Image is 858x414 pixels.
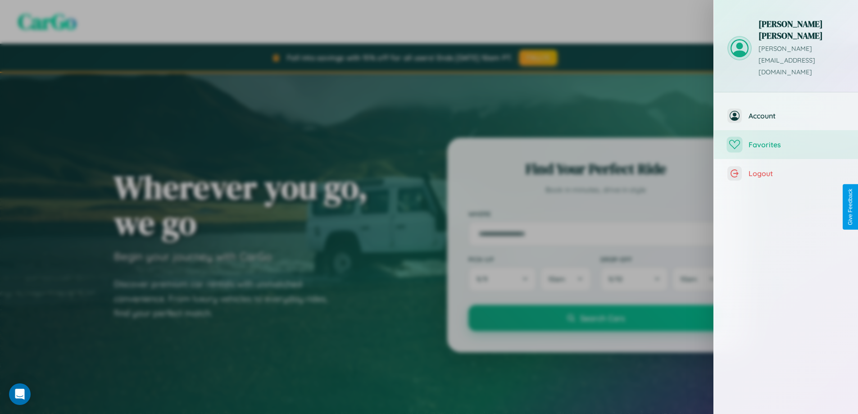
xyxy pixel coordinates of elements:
button: Logout [714,159,858,188]
p: [PERSON_NAME][EMAIL_ADDRESS][DOMAIN_NAME] [758,43,844,78]
span: Logout [749,169,844,178]
div: Give Feedback [847,189,853,225]
div: Open Intercom Messenger [9,383,31,405]
h3: [PERSON_NAME] [PERSON_NAME] [758,18,844,41]
button: Favorites [714,130,858,159]
span: Favorites [749,140,844,149]
button: Account [714,101,858,130]
span: Account [749,111,844,120]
